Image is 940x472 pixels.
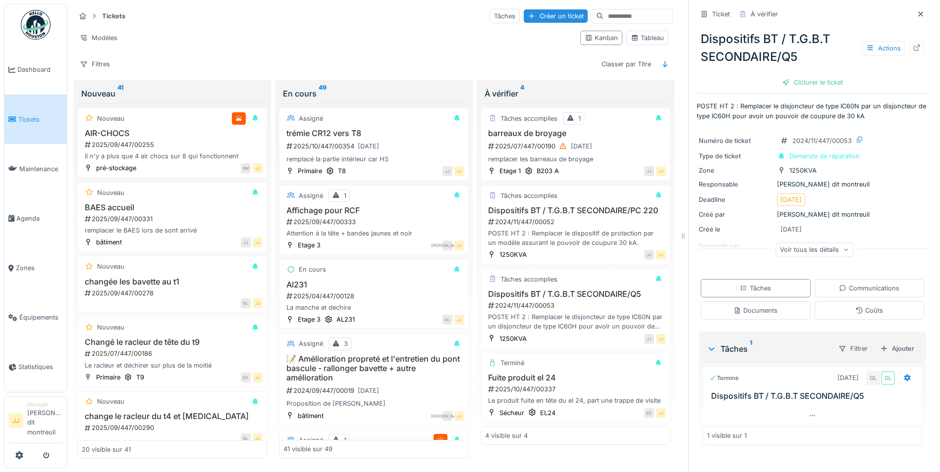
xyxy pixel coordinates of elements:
[442,315,452,325] div: GL
[82,277,263,286] h3: changée les bavette au t1
[699,136,773,145] div: Numéro de ticket
[699,210,926,219] div: [PERSON_NAME] dit montreuil
[241,163,251,173] div: RM
[751,9,778,19] div: À vérifier
[82,203,263,212] h3: BAES accueil
[17,65,63,74] span: Dashboard
[442,411,452,421] div: [PERSON_NAME]
[283,129,464,138] h3: trémie CR12 vers T8
[442,240,452,250] div: [PERSON_NAME]
[97,188,124,197] div: Nouveau
[656,408,666,418] div: JJ
[136,373,144,382] div: T9
[81,88,263,99] div: Nouveau
[499,250,527,259] div: 1250KVA
[454,315,464,325] div: JJ
[344,435,346,445] div: 1
[644,166,654,176] div: JJ
[485,229,666,247] div: POSTE HT 2 : Remplacer le dispositif de protection par un modèle assurant le pouvoir de coupure 3...
[358,386,379,395] div: [DATE]
[631,33,664,43] div: Tableau
[597,57,656,71] div: Classer par Titre
[485,373,666,382] h3: Fuite produit el 24
[283,399,464,408] div: Proposition de [PERSON_NAME]
[707,431,747,440] div: 1 visible sur 1
[283,354,464,383] h3: 📝 Amélioration propreté et l'entretien du pont bascule - rallonger bavette + autre amélioration
[285,217,464,227] div: 2025/09/447/00333
[84,349,263,358] div: 2025/07/447/00186
[644,250,654,260] div: JJ
[571,142,592,151] div: [DATE]
[253,433,263,443] div: JJ
[699,225,773,234] div: Créé le
[27,401,63,441] li: [PERSON_NAME] dit montreuil
[253,298,263,308] div: JJ
[485,312,666,331] div: POSTE HT 2 : Remplacer le disjoncteur de type IC60N par un disjoncteur de type IC60H pour avoir u...
[540,408,555,418] div: EL24
[656,166,666,176] div: JJ
[778,76,847,89] div: Clôturer le ticket
[298,240,321,250] div: Etage 3
[8,413,23,428] li: JJ
[837,373,859,382] div: [DATE]
[500,275,557,284] div: Tâches accomplies
[855,306,883,315] div: Coûts
[500,191,557,200] div: Tâches accomplies
[454,411,464,421] div: JJ
[21,10,51,40] img: Badge_color-CXgf-gQk.svg
[520,88,524,99] sup: 4
[740,283,771,293] div: Tâches
[775,242,853,257] div: Voir tous les détails
[84,288,263,298] div: 2025/09/447/00278
[82,129,263,138] h3: AIR-CHOCS
[699,180,926,189] div: [PERSON_NAME] dit montreuil
[283,303,464,312] div: La manche et dechire
[699,166,773,175] div: Zone
[485,289,666,299] h3: Dispositifs BT / T.G.B.T SECONDAIRE/Q5
[4,144,67,193] a: Maintenance
[792,136,852,145] div: 2024/11/447/00053
[84,140,263,149] div: 2025/09/447/00255
[98,11,129,21] strong: Tickets
[82,151,263,161] div: il n'y a plus que 4 air chocs sur 8 qui fonctionnent
[241,237,251,247] div: JJ
[485,154,666,164] div: remplacer les barreaux de broyage
[697,101,928,120] p: POSTE HT 2 : Remplacer le disjoncteur de type IC60N par un disjoncteur de type IC60H pour avoir u...
[19,164,63,174] span: Maintenance
[487,217,666,227] div: 2024/11/447/00052
[656,250,666,260] div: JJ
[18,362,63,372] span: Statistiques
[75,57,114,71] div: Filtres
[862,41,905,55] div: Actions
[4,243,67,293] a: Zones
[299,191,323,200] div: Assigné
[299,435,323,445] div: Assigné
[283,206,464,215] h3: Affichage pour RCF
[283,88,465,99] div: En cours
[338,166,346,176] div: T8
[82,412,263,421] h3: change le racleur du t4 et [MEDICAL_DATA]
[299,114,323,123] div: Assigné
[487,384,666,394] div: 2025/10/447/00337
[283,280,464,289] h3: Al231
[344,191,346,200] div: 1
[344,339,348,348] div: 3
[711,391,918,401] h3: Dispositifs BT / T.G.B.T SECONDAIRE/Q5
[27,401,63,408] div: Manager
[97,114,124,123] div: Nouveau
[283,229,464,238] div: Attention à la tête + bandes jaunes et noir
[499,408,524,418] div: Sécheur
[487,140,666,152] div: 2025/07/447/00190
[500,358,524,368] div: Terminé
[4,94,67,144] a: Tickets
[285,140,464,152] div: 2025/10/447/00354
[96,237,122,247] div: bâtiment
[336,315,355,324] div: AL231
[283,445,332,454] div: 41 visible sur 49
[241,298,251,308] div: GL
[699,195,773,204] div: Deadline
[358,142,379,151] div: [DATE]
[82,226,263,235] div: remplacer le BAES lors de sont arrivé
[16,263,63,273] span: Zones
[490,9,520,23] div: Tâches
